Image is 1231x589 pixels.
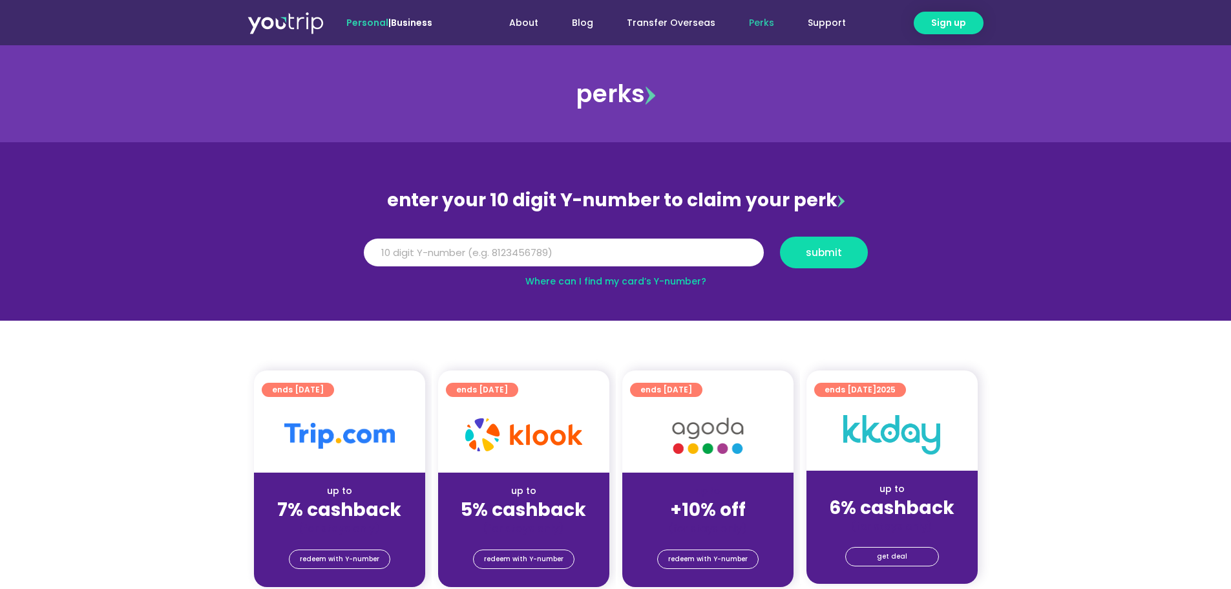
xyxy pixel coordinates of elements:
a: get deal [845,547,939,566]
a: Business [391,16,432,29]
a: ends [DATE] [446,383,518,397]
span: 2025 [876,384,896,395]
span: up to [696,484,720,497]
span: get deal [877,548,907,566]
div: (for stays only) [264,522,415,535]
a: redeem with Y-number [473,550,574,569]
span: Sign up [931,16,966,30]
span: redeem with Y-number [484,550,563,568]
a: About [492,11,555,35]
a: ends [DATE] [630,383,702,397]
span: Personal [346,16,388,29]
span: redeem with Y-number [668,550,748,568]
strong: +10% off [670,497,746,522]
div: enter your 10 digit Y-number to claim your perk [357,184,874,217]
nav: Menu [467,11,863,35]
strong: 6% cashback [829,495,954,520]
form: Y Number [364,237,868,278]
a: Sign up [914,12,984,34]
span: redeem with Y-number [300,550,379,568]
span: ends [DATE] [640,383,692,397]
span: submit [806,248,842,257]
strong: 7% cashback [277,497,401,522]
div: (for stays only) [817,520,967,533]
a: Perks [732,11,791,35]
a: redeem with Y-number [289,550,390,569]
div: (for stays only) [633,522,783,535]
input: 10 digit Y-number (e.g. 8123456789) [364,239,764,267]
span: ends [DATE] [825,383,896,397]
a: Where can I find my card’s Y-number? [525,275,706,288]
div: up to [264,484,415,498]
a: Support [791,11,863,35]
div: up to [817,482,967,496]
span: | [346,16,432,29]
button: submit [780,237,868,268]
a: ends [DATE]2025 [814,383,906,397]
a: ends [DATE] [262,383,334,397]
a: redeem with Y-number [657,550,759,569]
strong: 5% cashback [461,497,586,522]
div: (for stays only) [448,522,599,535]
span: ends [DATE] [456,383,508,397]
span: ends [DATE] [272,383,324,397]
a: Transfer Overseas [610,11,732,35]
div: up to [448,484,599,498]
a: Blog [555,11,610,35]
